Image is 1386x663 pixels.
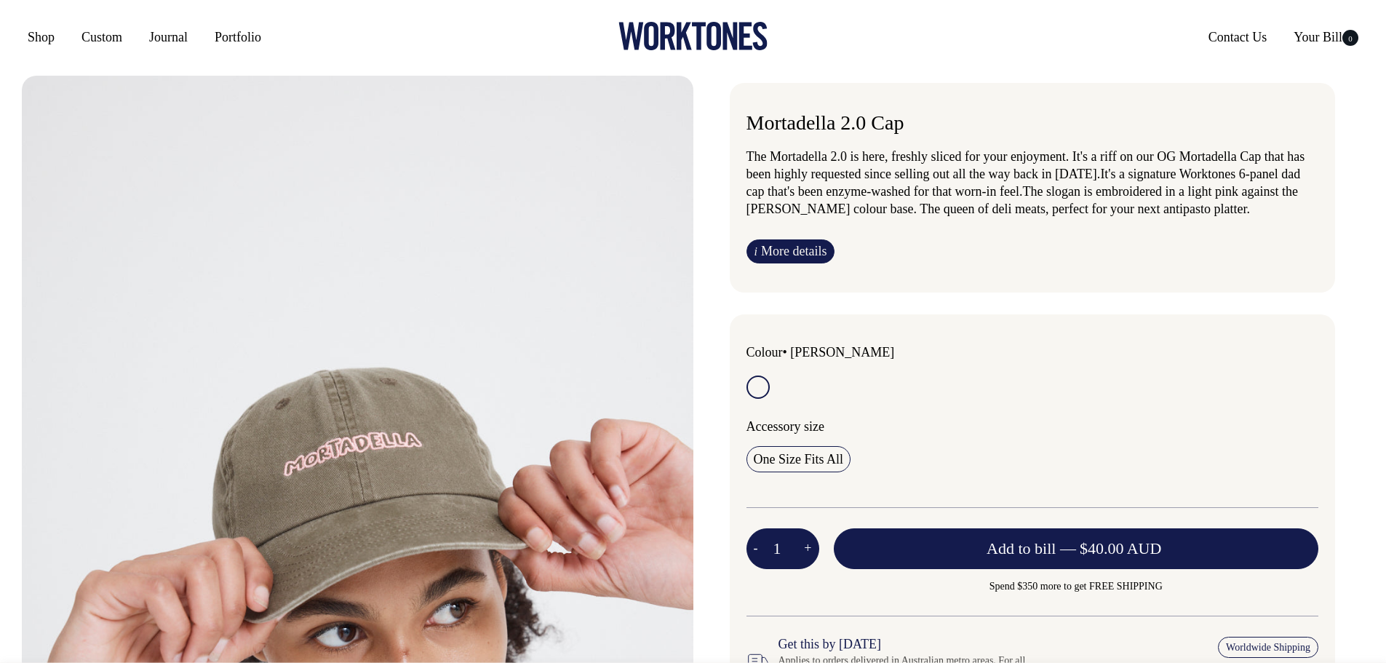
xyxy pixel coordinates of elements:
a: Your Bill0 [1288,24,1364,50]
span: $40.00 AUD [1080,539,1161,557]
p: The Mortadella 2.0 is here, freshly sliced for your enjoyment. It's a riff on our OG Mortadella C... [746,148,1319,218]
a: Shop [22,24,60,50]
h6: Mortadella 2.0 Cap [746,112,1319,135]
h6: Get this by [DATE] [778,638,1059,652]
span: 0 [1342,30,1358,46]
a: Custom [76,24,128,50]
input: One Size Fits All [746,446,851,472]
div: Colour [746,344,976,361]
div: Accessory size [746,418,1319,435]
button: + [797,534,819,563]
a: iMore details [746,239,835,263]
a: Portfolio [209,24,267,50]
span: — [1060,539,1165,557]
span: • [783,345,787,360]
span: One Size Fits All [754,450,844,468]
button: Add to bill —$40.00 AUD [834,528,1319,569]
span: Add to bill [987,539,1056,557]
span: i [754,245,757,258]
span: Spend $350 more to get FREE SHIPPING [834,578,1319,595]
span: It's a signature Worktones 6-panel dad cap that's been enzyme-washed for that worn-in feel. The s... [746,167,1301,216]
button: - [746,534,765,563]
label: [PERSON_NAME] [790,345,894,360]
a: Journal [143,24,194,50]
a: Contact Us [1203,24,1273,50]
